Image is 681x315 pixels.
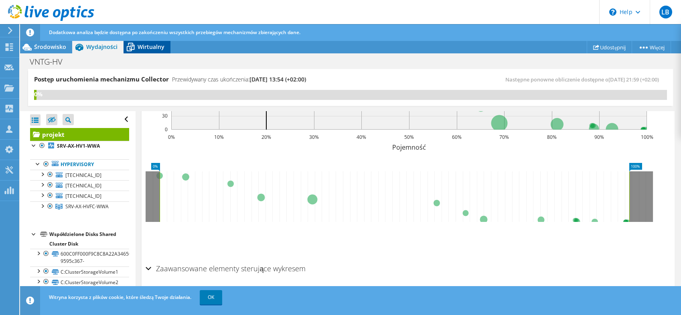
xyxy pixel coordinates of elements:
[165,126,168,133] text: 0
[30,191,129,201] a: [TECHNICAL_ID]
[200,290,222,305] a: OK
[168,134,175,140] text: 0%
[172,75,306,84] h4: Przewidywany czas ukończenia:
[30,170,129,180] a: [TECHNICAL_ID]
[30,277,129,287] a: C:ClusterStorageVolume2
[30,201,129,212] a: SRV-AX-HVFC-WWA
[547,134,557,140] text: 80%
[30,180,129,191] a: [TECHNICAL_ID]
[30,266,129,277] a: C:ClusterStorageVolume1
[404,134,414,140] text: 50%
[65,193,101,199] span: [TECHNICAL_ID]
[65,203,109,210] span: SRV-AX-HVFC-WWA
[609,8,616,16] svg: \n
[49,294,191,301] span: Witryna korzysta z plików cookie, które śledzą Twoje działania.
[146,260,306,276] h2: Zaawansowane elementy sterujące wykresem
[30,249,129,266] a: 600C0FF000F9C8C8A22A346501000000-9595c367-
[309,134,319,140] text: 30%
[34,90,36,99] div: 0%
[659,6,672,18] span: LB
[392,143,426,152] text: Pojemność
[86,43,118,51] span: Wydajności
[505,76,663,83] span: Następne ponowne obliczenie dostępne o
[162,112,168,119] text: 30
[65,172,101,179] span: [TECHNICAL_ID]
[214,134,224,140] text: 10%
[641,134,653,140] text: 100%
[49,29,300,36] span: Dodatkowa analiza będzie dostępna po zakończeniu wszystkich przebiegów mechanizmów zbierających d...
[57,142,100,149] b: SRV-AX-HV1-WWA
[594,134,604,140] text: 90%
[30,159,129,170] a: Hypervisory
[65,182,101,189] span: [TECHNICAL_ID]
[499,134,509,140] text: 70%
[26,57,75,66] h1: VNTG-HV
[30,141,129,151] a: SRV-AX-HV1-WWA
[249,75,306,83] span: [DATE] 13:54 (+02:00)
[34,43,66,51] span: Środowisko
[587,41,632,53] a: Udostępnij
[138,43,164,51] span: Wirtualny
[30,128,129,141] a: projekt
[452,134,462,140] text: 60%
[632,41,671,53] a: Więcej
[608,76,659,83] span: [DATE] 21:59 (+02:00)
[261,134,271,140] text: 20%
[357,134,366,140] text: 40%
[49,230,129,249] div: Współdzielone Disks Shared Cluster Disk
